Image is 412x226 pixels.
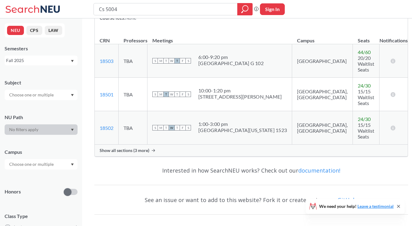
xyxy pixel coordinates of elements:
span: Show all sections (3 more) [100,148,149,153]
span: T [174,125,180,131]
div: 10:00 - 1:20 pm [198,88,282,94]
button: Sign In [260,3,285,15]
div: magnifying glass [237,3,253,15]
th: Campus [292,31,353,44]
span: M [158,92,163,97]
td: [GEOGRAPHIC_DATA] [292,44,353,78]
td: TBA [119,78,147,111]
span: Class Type [5,213,78,220]
svg: Dropdown arrow [71,94,74,96]
svg: magnifying glass [241,5,249,14]
span: F [180,58,185,64]
span: 15/15 Waitlist Seats [358,88,374,106]
div: [GEOGRAPHIC_DATA][US_STATE] 1523 [198,127,287,133]
button: NEU [7,26,24,35]
a: 18503 [100,58,113,64]
span: F [180,125,185,131]
a: GitHub [338,196,357,204]
div: Fall 2025Dropdown arrow [5,56,78,65]
span: W [169,58,174,64]
span: 44 / 60 [358,49,371,55]
span: 24 / 30 [358,116,371,122]
td: [GEOGRAPHIC_DATA], [GEOGRAPHIC_DATA] [292,78,353,111]
span: T [163,58,169,64]
td: TBA [119,44,147,78]
div: Dropdown arrow [5,159,78,169]
span: 15/15 Waitlist Seats [358,122,374,139]
span: M [158,125,163,131]
p: Honors [5,188,21,195]
span: T [163,92,169,97]
div: [STREET_ADDRESS][PERSON_NAME] [198,94,282,100]
svg: Dropdown arrow [71,163,74,166]
button: LAW [45,26,62,35]
span: We need your help! [319,204,394,208]
th: Notifications [380,31,408,44]
td: [GEOGRAPHIC_DATA], [GEOGRAPHIC_DATA] [292,111,353,145]
div: Interested in how SearchNEU works? Check out our [94,162,408,179]
span: S [152,92,158,97]
a: documentation! [298,167,340,174]
th: Seats [353,31,380,44]
span: S [185,92,191,97]
div: 6:00 - 9:20 pm [198,54,264,60]
svg: Dropdown arrow [71,60,74,62]
span: S [152,125,158,131]
button: CPS [26,26,42,35]
input: Choose one or multiple [6,91,58,99]
span: T [174,58,180,64]
a: 18502 [100,125,113,131]
th: Professors [119,31,147,44]
span: T [174,92,180,97]
div: Fall 2025 [6,57,70,64]
span: T [163,125,169,131]
div: Dropdown arrow [5,124,78,135]
span: 24 / 30 [358,83,371,88]
a: 18501 [100,92,113,97]
span: W [169,92,174,97]
span: S [185,125,191,131]
div: Show all sections (3 more) [95,145,408,156]
div: Semesters [5,45,78,52]
span: W [169,125,174,131]
div: Dropdown arrow [5,90,78,100]
td: TBA [119,111,147,145]
a: Leave a testimonial [357,204,394,209]
div: CRN [100,37,110,44]
svg: Dropdown arrow [71,129,74,131]
span: S [185,58,191,64]
div: [GEOGRAPHIC_DATA] G 102 [198,60,264,66]
span: S [152,58,158,64]
input: Class, professor, course number, "phrase" [98,4,233,14]
span: 20/20 Waitlist Seats [358,55,374,72]
div: NU Path [5,114,78,121]
input: Choose one or multiple [6,161,58,168]
div: Subject [5,79,78,86]
span: M [158,58,163,64]
div: Campus [5,149,78,155]
span: F [180,92,185,97]
th: Meetings [147,31,292,44]
div: See an issue or want to add to this website? Fork it or create an issue on . [94,191,408,209]
div: 1:00 - 3:00 pm [198,121,287,127]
